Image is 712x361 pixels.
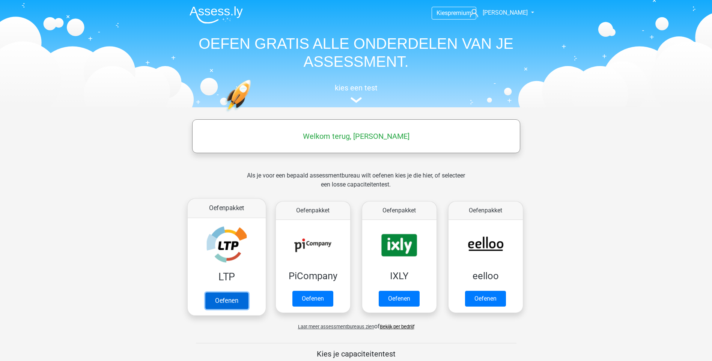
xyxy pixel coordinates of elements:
[351,97,362,103] img: assessment
[432,8,476,18] a: Kiespremium
[184,35,529,71] h1: OEFEN GRATIS ALLE ONDERDELEN VAN JE ASSESSMENT.
[184,83,529,103] a: kies een test
[298,324,374,329] span: Laat meer assessmentbureaus zien
[467,8,528,17] a: [PERSON_NAME]
[292,291,333,307] a: Oefenen
[225,80,280,147] img: oefenen
[448,9,471,17] span: premium
[205,292,248,309] a: Oefenen
[379,291,420,307] a: Oefenen
[184,83,529,92] h5: kies een test
[380,324,414,329] a: Bekijk per bedrijf
[196,349,516,358] h5: Kies je capaciteitentest
[190,6,243,24] img: Assessly
[465,291,506,307] a: Oefenen
[241,171,471,198] div: Als je voor een bepaald assessmentbureau wilt oefenen kies je die hier, of selecteer een losse ca...
[437,9,448,17] span: Kies
[483,9,528,16] span: [PERSON_NAME]
[196,132,516,141] h5: Welkom terug, [PERSON_NAME]
[184,316,529,331] div: of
